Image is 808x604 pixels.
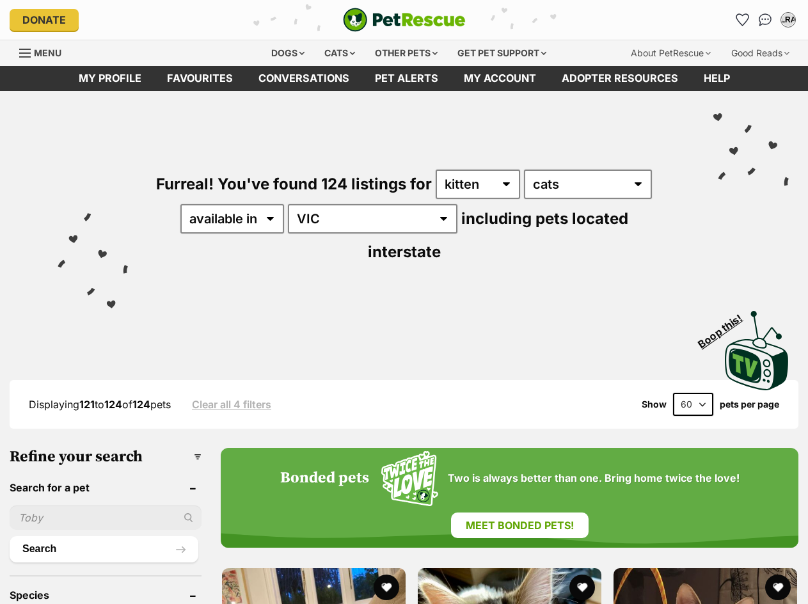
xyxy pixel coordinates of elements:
[29,398,171,411] span: Displaying to of pets
[343,8,466,32] img: logo-cat-932fe2b9b8326f06289b0f2fb663e598f794de774fb13d1741a6617ecf9a85b4.svg
[720,399,779,409] label: pets per page
[156,175,432,193] span: Furreal! You've found 124 listings for
[778,10,798,30] button: My account
[732,10,798,30] ul: Account quick links
[19,40,70,63] a: Menu
[451,66,549,91] a: My account
[622,40,720,66] div: About PetRescue
[280,470,369,488] h4: Bonded pets
[451,513,589,538] a: Meet bonded pets!
[549,66,691,91] a: Adopter resources
[10,536,198,562] button: Search
[368,209,628,261] span: including pets located interstate
[642,399,667,409] span: Show
[722,40,798,66] div: Good Reads
[79,398,95,411] strong: 121
[725,311,789,390] img: PetRescue TV logo
[10,589,202,601] header: Species
[732,10,752,30] a: Favourites
[725,299,789,393] a: Boop this!
[696,304,755,350] span: Boop this!
[192,399,271,410] a: Clear all 4 filters
[315,40,364,66] div: Cats
[374,575,399,600] button: favourite
[132,398,150,411] strong: 124
[765,575,791,600] button: favourite
[569,575,595,600] button: favourite
[759,13,772,26] img: chat-41dd97257d64d25036548639549fe6c8038ab92f7586957e7f3b1b290dea8141.svg
[381,451,438,507] img: Squiggle
[10,9,79,31] a: Donate
[66,66,154,91] a: My profile
[448,40,555,66] div: Get pet support
[755,10,775,30] a: Conversations
[154,66,246,91] a: Favourites
[362,66,451,91] a: Pet alerts
[691,66,743,91] a: Help
[262,40,313,66] div: Dogs
[343,8,466,32] a: PetRescue
[104,398,122,411] strong: 124
[246,66,362,91] a: conversations
[448,472,740,484] span: Two is always better than one. Bring home twice the love!
[10,505,202,530] input: Toby
[366,40,447,66] div: Other pets
[10,448,202,466] h3: Refine your search
[782,13,795,26] div: LRA
[10,482,202,493] header: Search for a pet
[34,47,61,58] span: Menu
